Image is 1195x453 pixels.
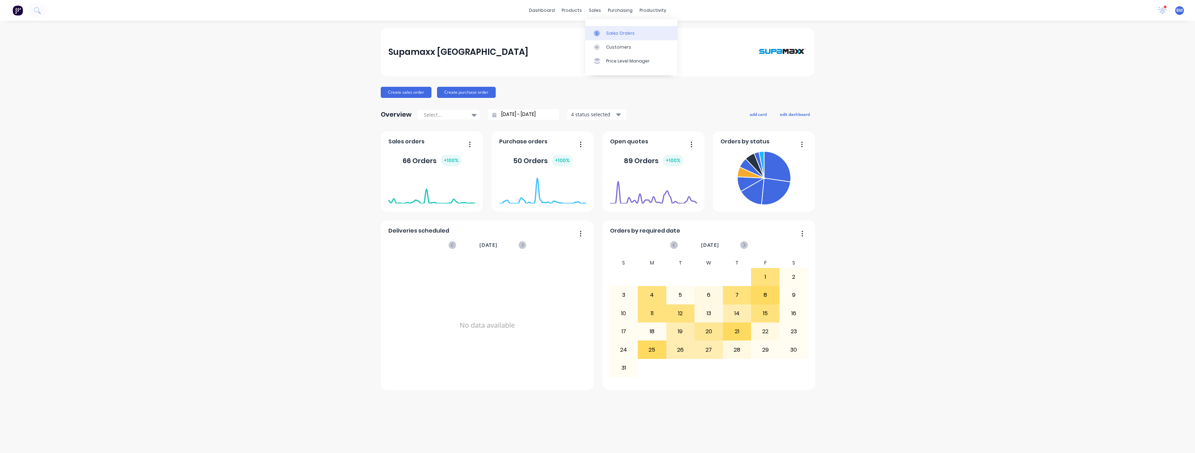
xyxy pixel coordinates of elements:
[695,341,723,358] div: 27
[667,286,694,304] div: 5
[441,155,461,166] div: + 100 %
[610,137,648,146] span: Open quotes
[751,268,779,286] div: 1
[499,137,547,146] span: Purchase orders
[745,110,771,119] button: add card
[775,110,814,119] button: edit dashboard
[780,286,808,304] div: 9
[701,241,719,249] span: [DATE]
[610,305,638,322] div: 10
[610,286,638,304] div: 3
[479,241,497,249] span: [DATE]
[13,5,23,16] img: Factory
[606,30,635,36] div: Sales Orders
[604,5,636,16] div: purchasing
[780,258,808,268] div: S
[666,258,695,268] div: T
[403,155,461,166] div: 66 Orders
[780,268,808,286] div: 2
[437,87,496,98] button: Create purchase order
[751,305,779,322] div: 15
[751,323,779,340] div: 22
[695,305,723,322] div: 13
[723,258,751,268] div: T
[694,258,723,268] div: W
[780,323,808,340] div: 23
[610,258,638,268] div: S
[610,323,638,340] div: 17
[585,40,677,54] a: Customers
[638,305,666,322] div: 11
[526,5,558,16] a: dashboard
[558,5,585,16] div: products
[388,45,528,59] div: Supamaxx [GEOGRAPHIC_DATA]
[610,359,638,377] div: 31
[606,58,650,64] div: Price Level Manager
[663,155,683,166] div: + 100 %
[780,305,808,322] div: 16
[381,87,431,98] button: Create sales order
[610,341,638,358] div: 24
[667,323,694,340] div: 19
[1176,7,1183,14] span: BM
[638,258,666,268] div: M
[381,108,412,121] div: Overview
[567,109,626,120] button: 4 status selected
[723,286,751,304] div: 7
[638,323,666,340] div: 18
[667,305,694,322] div: 12
[585,54,677,68] a: Price Level Manager
[723,323,751,340] div: 21
[388,258,586,393] div: No data available
[667,341,694,358] div: 26
[624,155,683,166] div: 89 Orders
[751,341,779,358] div: 29
[606,44,631,50] div: Customers
[513,155,572,166] div: 50 Orders
[388,137,425,146] span: Sales orders
[638,286,666,304] div: 4
[695,323,723,340] div: 20
[585,26,677,40] a: Sales Orders
[723,305,751,322] div: 14
[585,5,604,16] div: sales
[610,227,680,235] span: Orders by required date
[780,341,808,358] div: 30
[720,137,769,146] span: Orders by status
[751,286,779,304] div: 8
[723,341,751,358] div: 28
[695,286,723,304] div: 6
[758,35,807,69] img: Supamaxx Australia
[552,155,572,166] div: + 100 %
[636,5,670,16] div: productivity
[751,258,780,268] div: F
[638,341,666,358] div: 25
[571,111,615,118] div: 4 status selected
